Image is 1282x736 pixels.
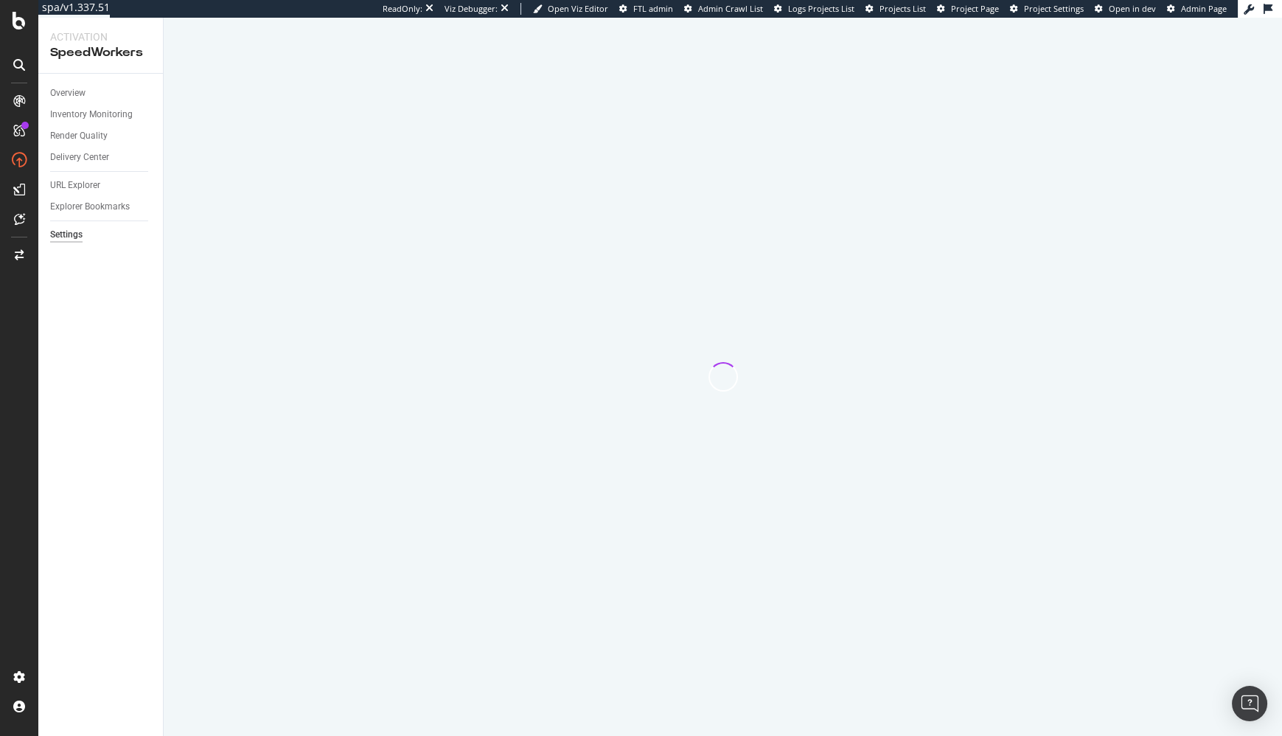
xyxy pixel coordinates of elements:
a: Inventory Monitoring [50,107,153,122]
a: Project Page [937,3,999,15]
span: Logs Projects List [788,3,854,14]
div: SpeedWorkers [50,44,151,61]
a: Settings [50,227,153,243]
a: Open in dev [1095,3,1156,15]
a: Overview [50,86,153,101]
div: Explorer Bookmarks [50,199,130,215]
div: Overview [50,86,86,101]
a: Logs Projects List [774,3,854,15]
span: Open in dev [1109,3,1156,14]
div: Activation [50,29,151,44]
a: Delivery Center [50,150,153,165]
span: Project Page [951,3,999,14]
div: Open Intercom Messenger [1232,686,1267,721]
span: Admin Page [1181,3,1227,14]
a: Projects List [865,3,926,15]
div: Inventory Monitoring [50,107,133,122]
a: FTL admin [619,3,673,15]
div: Viz Debugger: [445,3,498,15]
div: Render Quality [50,128,108,144]
span: Open Viz Editor [548,3,608,14]
div: URL Explorer [50,178,100,193]
span: FTL admin [633,3,673,14]
a: Project Settings [1010,3,1084,15]
span: Projects List [879,3,926,14]
a: Open Viz Editor [533,3,608,15]
div: ReadOnly: [383,3,422,15]
div: Delivery Center [50,150,109,165]
a: Admin Crawl List [684,3,763,15]
a: URL Explorer [50,178,153,193]
span: Project Settings [1024,3,1084,14]
div: Settings [50,227,83,243]
a: Explorer Bookmarks [50,199,153,215]
span: Admin Crawl List [698,3,763,14]
a: Admin Page [1167,3,1227,15]
a: Render Quality [50,128,153,144]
